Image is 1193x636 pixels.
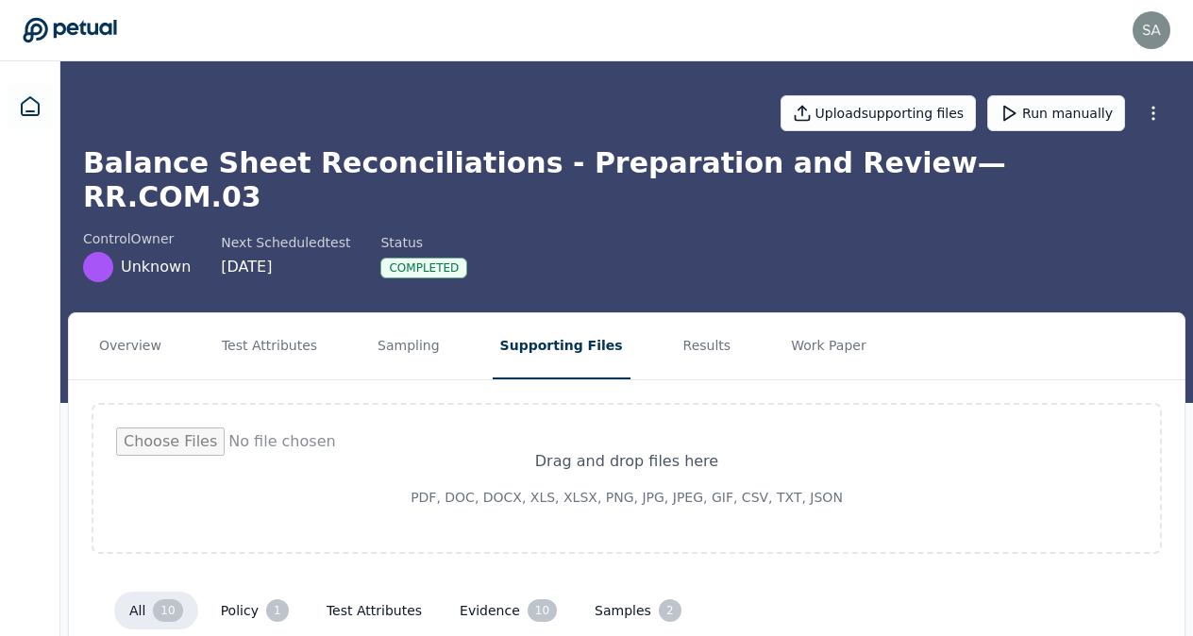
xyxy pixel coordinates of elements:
[445,592,572,629] button: Evidence10
[114,592,198,629] button: All10
[266,599,289,622] div: 1
[380,258,467,278] div: Completed
[206,592,304,629] button: Policy1
[370,313,447,379] button: Sampling
[528,599,557,622] div: 10
[153,599,182,622] div: 10
[69,313,1185,379] nav: Tabs
[1133,11,1170,49] img: sapna.rao@arm.com
[311,594,437,628] button: Test Attributes
[92,313,169,379] button: Overview
[676,313,739,379] button: Results
[580,592,697,629] button: Samples2
[781,95,977,131] button: Uploadsupporting files
[8,84,53,129] a: Dashboard
[121,256,191,278] span: Unknown
[493,313,630,379] button: Supporting Files
[221,233,350,252] div: Next Scheduled test
[214,313,325,379] button: Test Attributes
[83,229,191,248] div: control Owner
[23,17,117,43] a: Go to Dashboard
[1136,96,1170,130] button: More Options
[783,313,874,379] button: Work Paper
[83,146,1170,214] h1: Balance Sheet Reconciliations - Preparation and Review — RR.COM.03
[380,233,467,252] div: Status
[659,599,681,622] div: 2
[987,95,1125,131] button: Run manually
[221,256,350,278] div: [DATE]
